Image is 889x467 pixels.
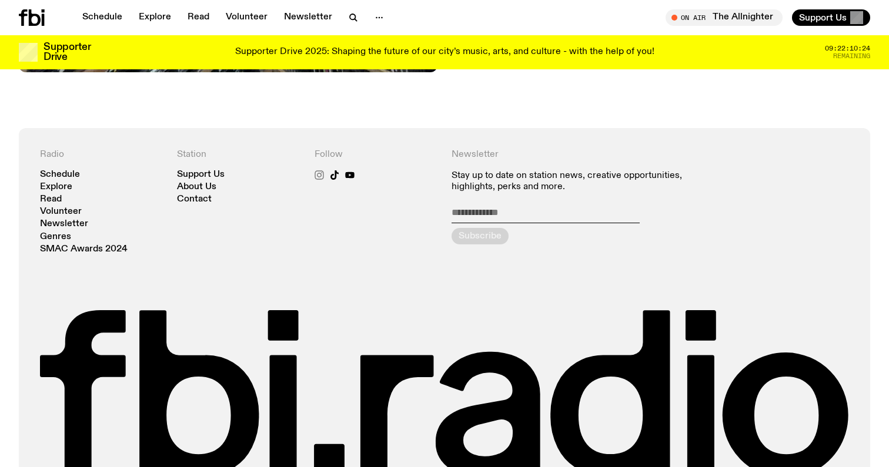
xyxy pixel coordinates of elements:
span: Remaining [833,53,870,59]
a: Explore [132,9,178,26]
span: Support Us [799,12,847,23]
h4: Radio [40,149,163,160]
a: Schedule [40,170,80,179]
a: Read [181,9,216,26]
a: Read [40,195,62,204]
span: 09:22:10:24 [825,45,870,52]
a: Explore [40,183,72,191]
h4: Newsletter [452,149,712,160]
h4: Follow [315,149,437,160]
a: Genres [40,233,71,241]
h3: Supporter Drive [44,42,91,62]
a: Newsletter [40,220,88,229]
button: Support Us [792,9,870,26]
a: Support Us [177,170,225,179]
a: Newsletter [277,9,339,26]
p: Stay up to date on station news, creative opportunities, highlights, perks and more. [452,170,712,193]
a: Contact [177,195,212,204]
a: SMAC Awards 2024 [40,245,128,254]
a: Volunteer [40,207,82,216]
a: About Us [177,183,216,191]
a: Volunteer [219,9,275,26]
button: On AirThe Allnighter [666,9,783,26]
button: Subscribe [452,228,509,244]
a: Schedule [75,9,129,26]
h4: Station [177,149,300,160]
p: Supporter Drive 2025: Shaping the future of our city’s music, arts, and culture - with the help o... [235,47,654,58]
